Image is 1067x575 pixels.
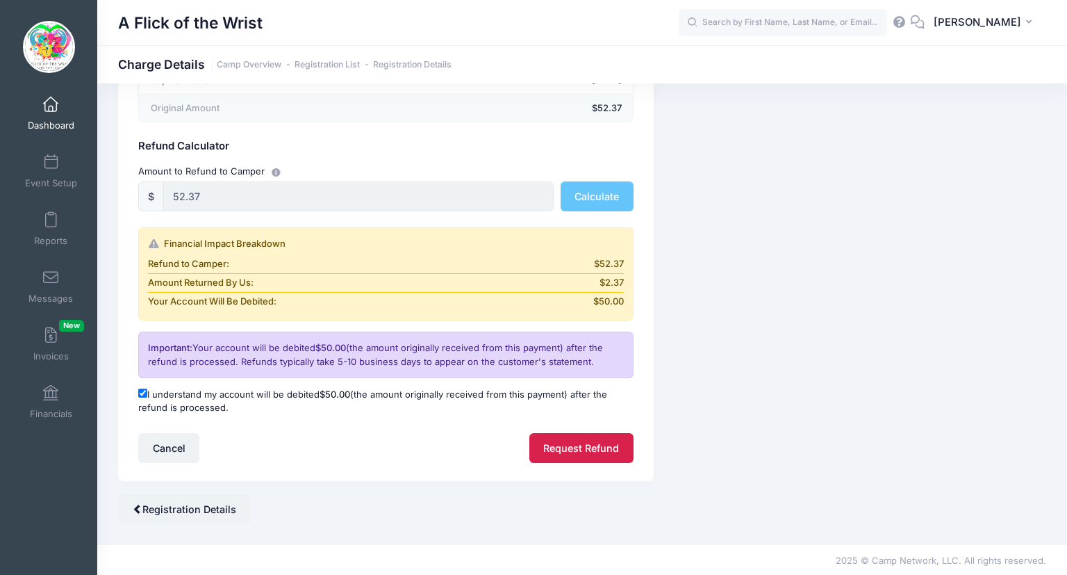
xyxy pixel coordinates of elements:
span: $50.00 [315,342,346,353]
span: New [59,320,84,332]
td: $52.37 [276,95,633,122]
a: Registration List [295,60,360,70]
img: A Flick of the Wrist [23,21,75,73]
div: Your account will be debited (the amount originally received from this payment) after the refund ... [138,332,634,378]
a: Camp Overview [217,60,281,70]
button: [PERSON_NAME] [925,7,1046,39]
span: Event Setup [25,177,77,189]
input: 0.00 [163,181,554,211]
span: $2.37 [599,276,624,290]
h1: A Flick of the Wrist [118,7,263,39]
h1: Charge Details [118,57,452,72]
span: $52.37 [594,257,624,271]
span: Reports [34,235,67,247]
a: Event Setup [18,147,84,195]
span: [PERSON_NAME] [934,15,1021,30]
a: Registration Details [118,494,250,524]
a: Reports [18,204,84,253]
label: I understand my account will be debited (the amount originally received from this payment) after ... [138,388,634,415]
span: Dashboard [28,120,74,131]
td: Original Amount [139,95,276,122]
span: Amount Returned By Us: [148,276,254,290]
a: Financials [18,378,84,426]
a: Registration Details [373,60,452,70]
span: $50.00 [320,389,350,400]
div: Financial Impact Breakdown [148,237,624,251]
a: InvoicesNew [18,320,84,369]
span: Financials [30,408,72,420]
input: I understand my account will be debited$50.00(the amount originally received from this payment) a... [138,389,147,398]
button: Request Refund [529,433,634,463]
div: Amount to Refund to Camper [132,164,640,179]
span: Your Account Will Be Debited: [148,295,276,309]
span: Messages [28,293,73,305]
a: Dashboard [18,89,84,138]
div: $ [138,181,164,211]
span: Refund to Camper: [148,257,229,271]
span: Invoices [33,350,69,362]
input: Search by First Name, Last Name, or Email... [679,9,887,37]
a: Messages [18,262,84,311]
button: Cancel [138,433,199,463]
span: $50.00 [593,295,624,309]
h5: Refund Calculator [138,140,634,153]
span: 2025 © Camp Network, LLC. All rights reserved. [836,555,1046,566]
span: Important: [148,342,192,353]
